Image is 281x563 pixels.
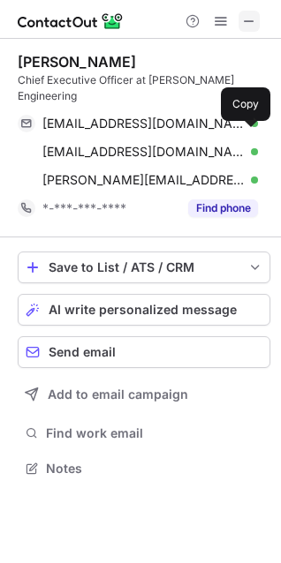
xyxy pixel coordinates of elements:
[18,11,124,32] img: ContactOut v5.3.10
[42,172,245,188] span: [PERSON_NAME][EMAIL_ADDRESS][PERSON_NAME][DOMAIN_NAME]
[18,421,270,446] button: Find work email
[46,425,263,441] span: Find work email
[18,379,270,410] button: Add to email campaign
[18,53,136,71] div: [PERSON_NAME]
[18,456,270,481] button: Notes
[18,72,270,104] div: Chief Executive Officer at [PERSON_NAME] Engineering
[49,260,239,274] div: Save to List / ATS / CRM
[18,294,270,326] button: AI write personalized message
[48,387,188,402] span: Add to email campaign
[49,345,116,359] span: Send email
[42,144,245,160] span: [EMAIL_ADDRESS][DOMAIN_NAME]
[18,336,270,368] button: Send email
[49,303,237,317] span: AI write personalized message
[18,251,270,283] button: save-profile-one-click
[188,199,258,217] button: Reveal Button
[42,116,245,131] span: [EMAIL_ADDRESS][DOMAIN_NAME]
[46,461,263,477] span: Notes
